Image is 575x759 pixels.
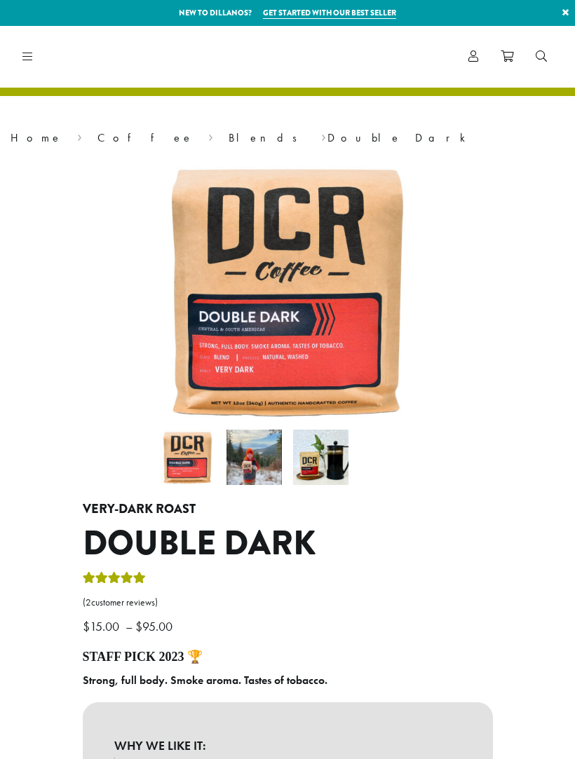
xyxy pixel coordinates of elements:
span: – [126,618,133,634]
img: Double Dark - Image 3 [293,430,349,485]
a: Coffee [97,130,194,145]
bdi: 95.00 [135,618,176,634]
img: Double Dark - Image 2 [226,430,282,485]
a: Home [11,130,62,145]
b: WHY WE LIKE IT: [114,734,461,758]
span: $ [135,618,142,634]
bdi: 15.00 [83,618,123,634]
nav: Breadcrumb [11,130,564,146]
span: › [321,125,326,146]
h4: Very-Dark Roast [83,502,493,517]
span: $ [83,618,90,634]
a: Search [525,45,558,68]
a: Get started with our best seller [263,7,396,19]
span: › [208,125,213,146]
img: Double Dark [160,430,215,485]
span: › [77,125,82,146]
h1: Double Dark [83,524,493,564]
b: Strong, full body. Smoke aroma. Tastes of tobacco. [83,673,327,688]
a: Blends [229,130,306,145]
div: Rated 4.50 out of 5 [83,570,146,591]
span: 2 [86,596,91,608]
a: (2customer reviews) [83,596,493,610]
h4: STAFF PICK 2023 🏆 [83,650,493,665]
